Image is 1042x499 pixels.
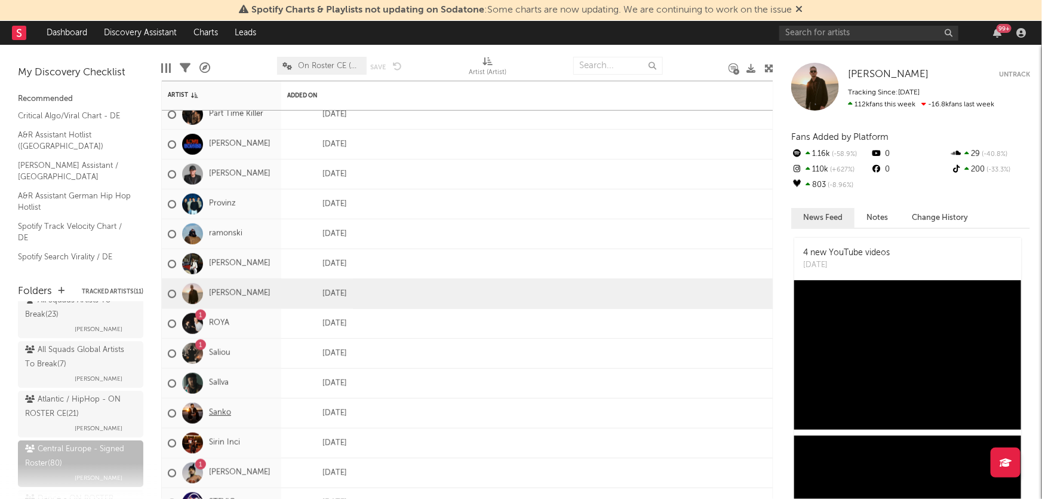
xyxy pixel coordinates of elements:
div: 4 new YouTube videos [803,247,890,259]
div: [DATE] [287,167,347,181]
a: [PERSON_NAME] [848,69,929,81]
a: Sanko [209,408,231,418]
button: Notes [854,208,900,228]
span: Tracking Since: [DATE] [848,89,920,96]
div: [DATE] [287,346,347,360]
div: 803 [791,177,871,193]
a: [PERSON_NAME] [209,169,271,179]
div: 0 [871,146,950,162]
div: Central Europe - Signed Roster ( 80 ) [25,442,133,471]
button: Save [371,64,386,71]
button: News Feed [791,208,854,228]
button: 99+ [993,28,1001,38]
a: All Squads Artists To Break(23)[PERSON_NAME] [18,292,143,338]
div: 99 + [997,24,1012,33]
div: [DATE] [287,316,347,330]
span: : Some charts are now updating. We are continuing to work on the issue [252,5,792,15]
button: Change History [900,208,980,228]
a: Charts [185,21,226,45]
a: Atlantic / HipHop - ON ROSTER CE(21)[PERSON_NAME] [18,391,143,437]
div: [DATE] [287,137,347,151]
div: All Squads Global Artists To Break ( 7 ) [25,343,133,372]
a: Spotify Track Velocity Chart / DE [18,220,131,244]
div: 0 [871,162,950,177]
a: [PERSON_NAME] [209,468,271,478]
span: [PERSON_NAME] [75,372,122,386]
a: A&R Assistant Hotlist ([GEOGRAPHIC_DATA]) [18,128,131,153]
a: Saliou [209,348,230,359]
a: [PERSON_NAME] [209,259,271,269]
div: Folders [18,284,52,299]
div: Edit Columns [161,51,171,85]
div: A&R Pipeline [199,51,210,85]
a: [PERSON_NAME] Assistant / [GEOGRAPHIC_DATA] [18,159,131,183]
div: [DATE] [287,466,347,480]
button: Untrack [999,69,1030,81]
div: [DATE] [287,256,347,271]
div: 29 [951,146,1030,162]
span: [PERSON_NAME] [848,69,929,79]
span: -40.8 % [980,151,1008,158]
span: -16.8k fans last week [848,101,994,108]
div: [DATE] [287,406,347,420]
span: On Roster CE (Artists Only) [299,62,361,70]
a: [PERSON_NAME] [209,139,271,149]
a: Discovery Assistant [96,21,185,45]
div: 1.16k [791,146,871,162]
a: Provinz [209,199,236,209]
a: [PERSON_NAME] [209,289,271,299]
div: [DATE] [287,376,347,390]
a: ROYA [209,319,229,329]
div: Added On [287,92,329,99]
a: A&R Assistant German Hip Hop Hotlist [18,189,131,214]
span: [PERSON_NAME] [75,421,122,436]
span: 112k fans this week [848,101,915,108]
div: All Squads Artists To Break ( 23 ) [25,293,133,322]
span: Spotify Charts & Playlists not updating on Sodatone [252,5,485,15]
button: Undo the changes to the current view. [394,60,402,71]
a: Sallva [209,378,229,388]
span: Fans Added by Platform [791,133,889,142]
div: Artist (Artist) [469,66,506,80]
div: 110k [791,162,871,177]
div: My Discovery Checklist [18,66,143,80]
span: -58.9 % [830,151,857,158]
a: Critical Algo/Viral Chart - DE [18,109,131,123]
div: Artist [168,91,257,99]
span: Dismiss [796,5,803,15]
div: Atlantic / HipHop - ON ROSTER CE ( 21 ) [25,393,133,421]
a: Leads [226,21,265,45]
div: [DATE] [287,286,347,301]
a: ramonski [209,229,242,239]
div: Recommended [18,92,143,106]
a: Spotify Search Virality / DE [18,250,131,264]
a: Central Europe - Signed Roster(80)[PERSON_NAME] [18,440,143,487]
span: +627 % [828,167,854,173]
input: Search... [573,57,663,75]
div: [DATE] [803,259,890,271]
a: Sirin Inci [209,438,240,448]
a: Part Time Killer [209,109,263,120]
a: Dashboard [38,21,96,45]
input: Search for artists [779,26,958,41]
div: [DATE] [287,197,347,211]
button: Tracked Artists(11) [82,289,143,295]
div: Artist (Artist) [469,51,506,85]
div: Filters [180,51,190,85]
a: All Squads Global Artists To Break(7)[PERSON_NAME] [18,341,143,388]
span: [PERSON_NAME] [75,471,122,485]
span: [PERSON_NAME] [75,322,122,336]
div: [DATE] [287,226,347,241]
div: 200 [951,162,1030,177]
div: [DATE] [287,436,347,450]
div: [DATE] [287,107,347,121]
span: -8.96 % [826,182,853,189]
span: -33.3 % [985,167,1011,173]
